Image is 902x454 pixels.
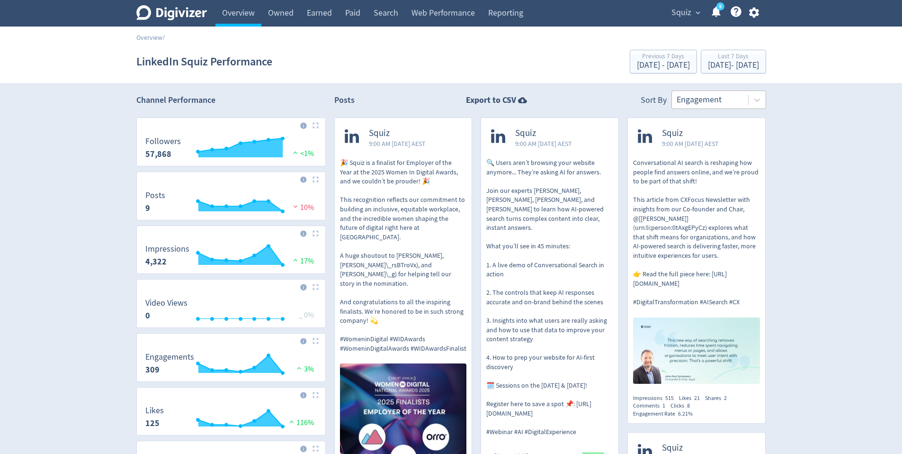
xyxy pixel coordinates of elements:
div: Impressions [633,394,679,402]
span: 9:00 AM [DATE] AEST [515,139,572,148]
svg: Impressions 4,322 [141,245,322,270]
svg: Posts 9 [141,191,322,216]
span: Squiz [515,128,572,139]
strong: 125 [145,418,160,429]
span: / [162,33,165,42]
div: Likes [679,394,705,402]
span: 6.21% [678,410,693,418]
span: Squiz [662,443,719,454]
dt: Likes [145,405,164,416]
span: 3% [295,364,314,374]
strong: 4,322 [145,256,167,267]
strong: 57,868 [145,148,171,160]
div: [DATE] - [DATE] [708,61,759,70]
div: Shares [705,394,732,402]
img: Placeholder [313,230,319,236]
a: Overview [136,33,162,42]
dt: Posts [145,190,165,201]
img: positive-performance.svg [291,256,300,263]
span: Squiz [369,128,426,139]
h2: Posts [334,94,355,109]
span: 17% [291,256,314,266]
div: Engagement Rate [633,410,698,418]
dt: Impressions [145,244,189,254]
img: negative-performance.svg [291,203,300,210]
img: positive-performance.svg [291,149,300,156]
div: Clicks [670,402,695,410]
strong: Export to CSV [466,94,516,106]
strong: 309 [145,364,160,375]
p: 🔍 Users aren’t browsing your website anymore... They’re asking AI for answers. Join our experts [... [486,158,613,437]
p: Conversational AI search is reshaping how people find answers online, and we’re proud to be part ... [633,158,760,307]
strong: 0 [145,310,150,321]
svg: Video Views 0 [141,299,322,324]
a: Squiz9:00 AM [DATE] AESTConversational AI search is reshaping how people find answers online, and... [628,118,765,386]
svg: Engagements 309 [141,353,322,378]
img: https://media.cf.digivizer.com/images/linkedin-139003700-urn:li:share:7368072179294433280-ecac68c... [633,318,760,384]
svg: Followers 57,868 [141,137,322,162]
span: 9:00 AM [DATE] AEST [369,139,426,148]
p: 🎉 Squiz is a finalist for Employer of the Year at the 2025 Women In Digital Awards, and we couldn... [340,158,467,353]
span: 116% [287,418,314,427]
span: <1% [291,149,314,158]
img: positive-performance.svg [295,364,304,372]
span: 1 [662,402,665,409]
img: positive-performance.svg [287,418,296,425]
a: 5 [716,2,724,10]
span: 10% [291,203,314,212]
strong: 9 [145,202,150,214]
text: 5 [719,3,721,10]
span: 8 [687,402,690,409]
span: 515 [665,394,674,402]
img: Placeholder [313,122,319,128]
svg: Likes 125 [141,406,322,431]
img: Placeholder [313,338,319,344]
span: Squiz [662,128,719,139]
dt: Video Views [145,298,188,309]
img: Placeholder [313,284,319,290]
span: _ 0% [299,310,314,320]
span: 2 [724,394,727,402]
div: [DATE] - [DATE] [637,61,690,70]
button: Squiz [668,5,703,20]
span: 21 [694,394,700,402]
span: 9:00 AM [DATE] AEST [662,139,719,148]
img: Placeholder [313,392,319,398]
h1: LinkedIn Squiz Performance [136,46,272,77]
div: Comments [633,402,670,410]
h2: Channel Performance [136,94,326,106]
dt: Engagements [145,352,194,363]
div: Last 7 Days [708,53,759,61]
span: expand_more [694,9,702,17]
button: Previous 7 Days[DATE] - [DATE] [630,50,697,73]
img: Placeholder [313,445,319,452]
div: Previous 7 Days [637,53,690,61]
div: Sort By [641,94,667,109]
button: Last 7 Days[DATE]- [DATE] [701,50,766,73]
dt: Followers [145,136,181,147]
img: Placeholder [313,176,319,182]
span: Squiz [671,5,691,20]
